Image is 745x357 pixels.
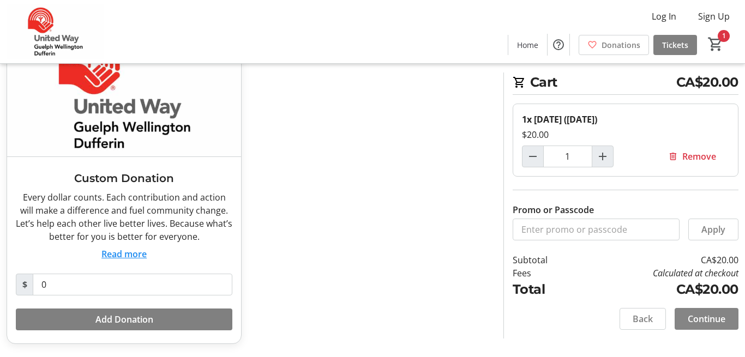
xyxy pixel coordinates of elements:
td: Fees [513,267,578,280]
button: Back [620,308,666,330]
input: Donation Amount [33,274,232,295]
div: $20.00 [522,128,729,141]
h2: Cart [513,72,738,95]
span: Tickets [662,39,688,51]
a: Donations [579,35,649,55]
button: Read more [101,247,147,261]
span: Continue [688,312,725,325]
input: October 29 (Wednesday) Quantity [543,146,592,167]
button: Increment by one [592,146,613,167]
button: Decrement by one [522,146,543,167]
h3: Custom Donation [16,170,232,186]
button: Help [548,34,569,56]
img: United Way Guelph Wellington Dufferin's Logo [7,4,104,59]
td: Total [513,280,578,299]
td: Subtotal [513,253,578,267]
td: CA$20.00 [578,253,738,267]
span: CA$20.00 [676,72,738,92]
div: 1x [DATE] ([DATE]) [522,113,729,126]
button: Remove [655,146,729,167]
input: Enter promo or passcode [513,219,680,240]
span: $ [16,274,33,295]
span: Donations [602,39,640,51]
button: Continue [675,308,738,330]
button: Log In [643,8,685,25]
button: Cart [706,34,725,54]
span: Log In [652,10,676,23]
button: Apply [688,219,738,240]
span: Remove [682,150,716,163]
span: Add Donation [95,313,153,326]
button: Sign Up [689,8,738,25]
button: Add Donation [16,308,232,330]
img: Custom Donation [7,25,241,156]
span: Back [633,312,653,325]
td: Calculated at checkout [578,267,738,280]
td: CA$20.00 [578,280,738,299]
span: Home [517,39,538,51]
span: Sign Up [698,10,730,23]
div: Every dollar counts. Each contribution and action will make a difference and fuel community chang... [16,191,232,243]
a: Tickets [653,35,697,55]
a: Home [508,35,547,55]
label: Promo or Passcode [513,203,594,216]
span: Apply [701,223,725,236]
